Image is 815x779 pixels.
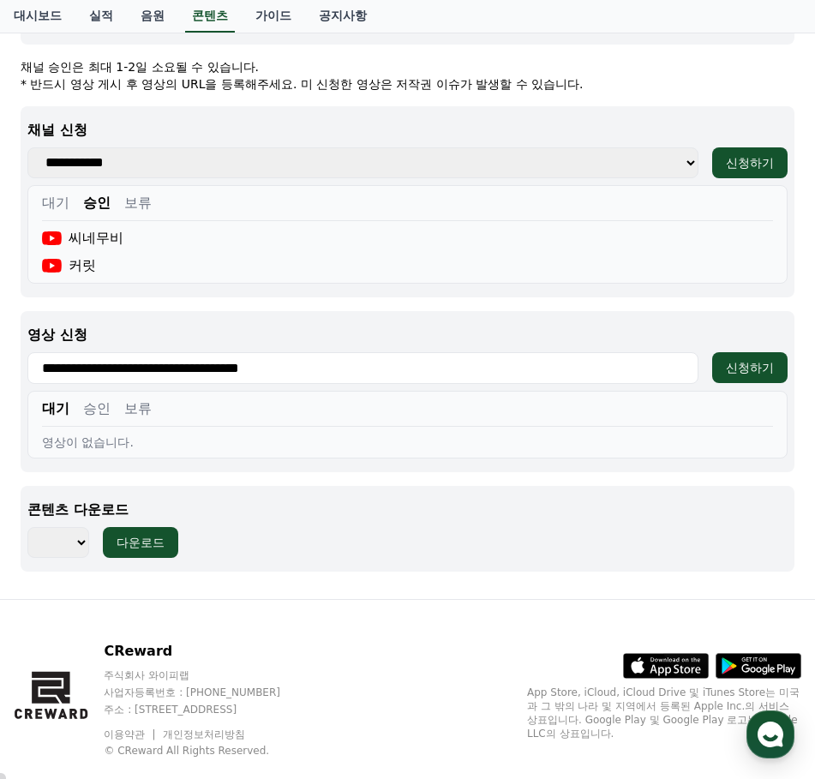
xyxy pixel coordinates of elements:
[104,686,313,699] p: 사업자등록번호 : [PHONE_NUMBER]
[21,58,794,75] p: 채널 승인은 최대 1-2일 소요될 수 있습니다.
[124,193,152,213] button: 보류
[103,527,178,558] button: 다운로드
[27,500,788,520] p: 콘텐츠 다운로드
[27,120,788,141] p: 채널 신청
[726,359,774,376] div: 신청하기
[712,147,788,178] button: 신청하기
[265,569,285,583] span: 설정
[124,398,152,419] button: 보류
[221,543,329,586] a: 설정
[712,352,788,383] button: 신청하기
[527,686,801,740] p: App Store, iCloud, iCloud Drive 및 iTunes Store는 미국과 그 밖의 나라 및 지역에서 등록된 Apple Inc.의 서비스 상표입니다. Goo...
[83,193,111,213] button: 승인
[27,325,788,345] p: 영상 신청
[42,255,96,276] div: 커릿
[104,703,313,716] p: 주소 : [STREET_ADDRESS]
[117,534,165,551] div: 다운로드
[42,193,69,213] button: 대기
[726,154,774,171] div: 신청하기
[104,728,158,740] a: 이용약관
[54,569,64,583] span: 홈
[42,398,69,419] button: 대기
[42,434,773,451] div: 영상이 없습니다.
[113,543,221,586] a: 대화
[104,641,313,662] p: CReward
[5,543,113,586] a: 홈
[83,398,111,419] button: 승인
[104,744,313,758] p: © CReward All Rights Reserved.
[21,75,794,93] p: * 반드시 영상 게시 후 영상의 URL을 등록해주세요. 미 신청한 영상은 저작권 이슈가 발생할 수 있습니다.
[104,668,313,682] p: 주식회사 와이피랩
[157,570,177,584] span: 대화
[163,728,245,740] a: 개인정보처리방침
[42,228,123,249] div: 씨네무비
